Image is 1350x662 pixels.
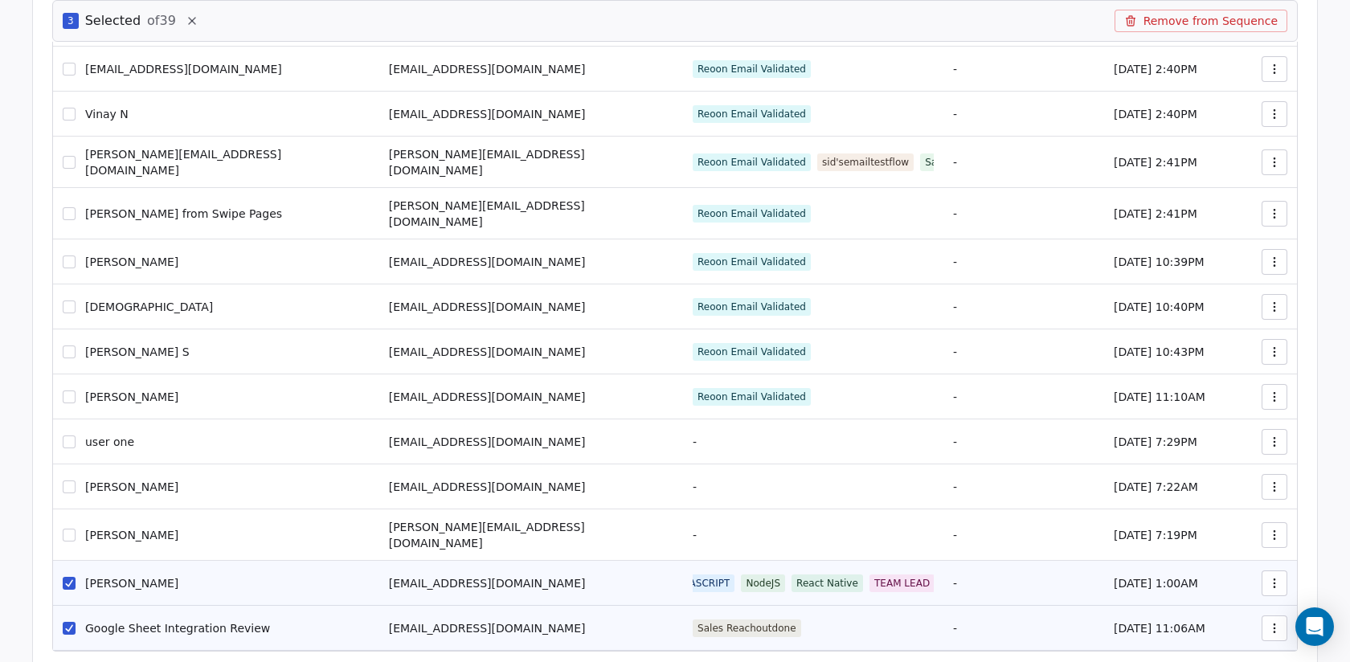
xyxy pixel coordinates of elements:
div: Reoon Email Validated [697,300,806,313]
span: [PERSON_NAME][EMAIL_ADDRESS][DOMAIN_NAME] [85,146,370,178]
div: TEAM LEAD [874,577,930,590]
span: [EMAIL_ADDRESS][DOMAIN_NAME] [389,390,586,403]
span: - [953,577,957,590]
span: [DATE] 7:29PM [1114,435,1197,448]
span: - [953,255,957,268]
span: [DATE] 2:41PM [1114,207,1197,220]
div: sid'semailtestflow [822,156,909,169]
span: - [953,108,957,121]
span: [DATE] 7:22AM [1114,480,1198,493]
span: - [953,345,957,358]
span: [DATE] 10:43PM [1114,345,1205,358]
span: [PERSON_NAME] from Swipe Pages [85,206,282,222]
span: [DEMOGRAPHIC_DATA] [85,299,213,315]
span: [PERSON_NAME] S [85,344,190,360]
span: [PERSON_NAME][EMAIL_ADDRESS][DOMAIN_NAME] [389,199,585,228]
span: - [693,480,697,493]
span: Vinay N [85,106,129,122]
span: - [953,529,957,541]
span: 3 [63,13,79,29]
span: - [953,480,957,493]
span: Selected [85,11,141,31]
span: [DATE] 10:40PM [1114,300,1205,313]
span: [EMAIL_ADDRESS][DOMAIN_NAME] [389,63,586,76]
span: [EMAIL_ADDRESS][DOMAIN_NAME] [389,577,586,590]
span: Google Sheet Integration Review [85,620,270,636]
span: [DATE] 7:19PM [1114,529,1197,541]
div: React Native [796,577,858,590]
span: [DATE] 1:00AM [1114,577,1198,590]
span: [PERSON_NAME] [85,575,178,591]
span: - [953,156,957,169]
span: [DATE] 11:10AM [1114,390,1205,403]
div: Reoon Email Validated [697,207,806,220]
span: - [693,529,697,541]
span: [EMAIL_ADDRESS][DOMAIN_NAME] [85,61,282,77]
div: JAVASCRIPT [674,577,730,590]
span: [DATE] 2:41PM [1114,156,1197,169]
div: Reoon Email Validated [697,390,806,403]
span: [EMAIL_ADDRESS][DOMAIN_NAME] [389,435,586,448]
span: of 39 [147,11,176,31]
span: [PERSON_NAME] [85,479,178,495]
div: Reoon Email Validated [697,108,806,121]
span: - [953,300,957,313]
span: - [953,435,957,448]
div: Reoon Email Validated [697,345,806,358]
span: [PERSON_NAME][EMAIL_ADDRESS][DOMAIN_NAME] [389,521,585,550]
span: [DATE] 2:40PM [1114,63,1197,76]
span: - [693,435,697,448]
span: user one [85,434,134,450]
span: [EMAIL_ADDRESS][DOMAIN_NAME] [389,300,586,313]
span: [EMAIL_ADDRESS][DOMAIN_NAME] [389,480,586,493]
span: - [953,622,957,635]
span: - [953,207,957,220]
span: [PERSON_NAME] [85,527,178,543]
span: [PERSON_NAME] [85,254,178,270]
div: Reoon Email Validated [697,156,806,169]
div: NodeJS [746,577,780,590]
span: [PERSON_NAME][EMAIL_ADDRESS][DOMAIN_NAME] [389,148,585,177]
span: [EMAIL_ADDRESS][DOMAIN_NAME] [389,345,586,358]
span: [DATE] 11:06AM [1114,622,1205,635]
div: Open Intercom Messenger [1295,607,1334,646]
span: [PERSON_NAME] [85,389,178,405]
span: [DATE] 10:39PM [1114,255,1205,268]
span: - [953,390,957,403]
span: [EMAIL_ADDRESS][DOMAIN_NAME] [389,255,586,268]
button: Remove from Sequence [1115,10,1287,32]
span: [EMAIL_ADDRESS][DOMAIN_NAME] [389,622,586,635]
div: Reoon Email Validated [697,63,806,76]
div: Sales Reachoutdone [697,622,796,635]
span: [DATE] 2:40PM [1114,108,1197,121]
div: Sales 2nd Followup [925,156,1018,169]
span: [EMAIL_ADDRESS][DOMAIN_NAME] [389,108,586,121]
div: Reoon Email Validated [697,255,806,268]
span: - [953,63,957,76]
